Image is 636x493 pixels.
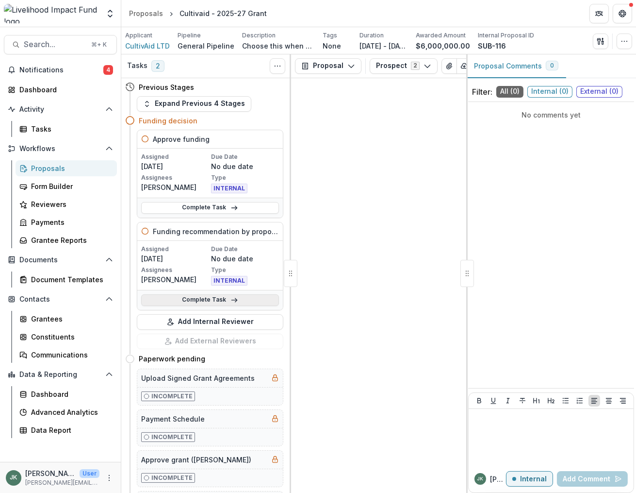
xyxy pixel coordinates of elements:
span: Contacts [19,295,101,304]
h5: Funding recommendation by proposal owner [153,226,279,237]
h5: Payment Schedule [141,414,205,424]
p: [PERSON_NAME][EMAIL_ADDRESS][DOMAIN_NAME] [25,478,99,487]
p: [DATE] [141,161,209,171]
button: Ordered List [574,395,586,407]
h5: Upload Signed Grant Agreements [141,373,255,383]
p: Due Date [211,153,279,161]
span: External ( 0 ) [576,86,622,98]
button: Add External Reviewers [137,334,283,349]
p: [PERSON_NAME] [141,274,209,285]
p: [DATE] - [DATE] [359,41,408,51]
a: Proposals [125,6,167,20]
span: Workflows [19,145,101,153]
button: Bullet List [560,395,571,407]
p: No due date [211,161,279,171]
span: INTERNAL [211,276,247,286]
span: Documents [19,256,101,264]
img: Livelihood Impact Fund logo [4,4,99,23]
p: Incomplete [151,433,193,442]
a: Reviewers [16,196,117,212]
p: No comments yet [472,110,630,120]
div: Advanced Analytics [31,407,109,417]
button: Get Help [613,4,632,23]
div: Grantee Reports [31,235,109,245]
a: Dashboard [4,82,117,98]
div: Tasks [31,124,109,134]
button: Open Workflows [4,141,117,156]
a: Advanced Analytics [16,404,117,420]
p: Description [242,31,276,40]
button: Add Comment [557,471,628,487]
span: Notifications [19,66,103,74]
a: Grantee Reports [16,232,117,248]
button: Search... [4,35,117,54]
div: ⌘ + K [89,39,109,50]
button: Open Data & Reporting [4,367,117,382]
h4: Funding decision [139,116,197,126]
p: No due date [211,254,279,264]
h5: Approve grant ([PERSON_NAME]) [141,455,251,465]
a: Proposals [16,160,117,176]
p: $6,000,000.00 [416,41,470,51]
button: Open Activity [4,102,117,117]
a: Payments [16,214,117,230]
p: Applicant [125,31,152,40]
p: Incomplete [151,392,193,401]
nav: breadcrumb [125,6,271,20]
button: Add Internal Reviewer [137,314,283,330]
button: Align Left [588,395,600,407]
span: 0 [550,62,554,69]
span: Internal ( 0 ) [527,86,572,98]
p: SUB-116 [478,41,506,51]
div: Reviewers [31,199,109,209]
p: Duration [359,31,384,40]
p: Incomplete [151,474,193,482]
a: Constituents [16,329,117,345]
a: Complete Task [141,294,279,306]
p: Choose this when adding a new proposal to the first stage of a pipeline. [242,41,315,51]
p: Pipeline [178,31,201,40]
span: INTERNAL [211,184,247,193]
h3: Tasks [127,62,147,70]
a: CultivAid LTD [125,41,170,51]
p: Internal [520,475,547,483]
a: Tasks [16,121,117,137]
button: Partners [589,4,609,23]
p: None [323,41,341,51]
p: Assigned [141,245,209,254]
p: Filter: [472,86,492,98]
div: Document Templates [31,274,109,285]
p: Awarded Amount [416,31,466,40]
a: Dashboard [16,386,117,402]
button: Toggle View Cancelled Tasks [270,58,285,74]
a: Data Report [16,422,117,438]
button: Proposal Comments [466,54,566,78]
p: User [80,469,99,478]
p: Due Date [211,245,279,254]
h4: Paperwork pending [139,354,205,364]
button: Expand Previous 4 Stages [137,96,251,112]
span: All ( 0 ) [496,86,523,98]
span: Activity [19,105,101,114]
div: Communications [31,350,109,360]
button: Align Right [617,395,629,407]
a: Complete Task [141,202,279,214]
div: Form Builder [31,181,109,191]
div: Dashboard [19,85,109,95]
p: General Pipeline [178,41,234,51]
p: Assignees [141,173,209,182]
div: Grantees [31,314,109,324]
span: Data & Reporting [19,371,101,379]
div: Cultivaid - 2025-27 Grant [179,8,267,18]
div: Proposals [129,8,163,18]
a: Communications [16,347,117,363]
div: Jana Kinsey [10,475,17,481]
button: Bold [473,395,485,407]
p: [PERSON_NAME] [141,182,209,192]
button: Open entity switcher [103,4,117,23]
button: View Attached Files [441,58,457,74]
button: Underline [488,395,499,407]
p: Assignees [141,266,209,274]
a: Form Builder [16,178,117,194]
